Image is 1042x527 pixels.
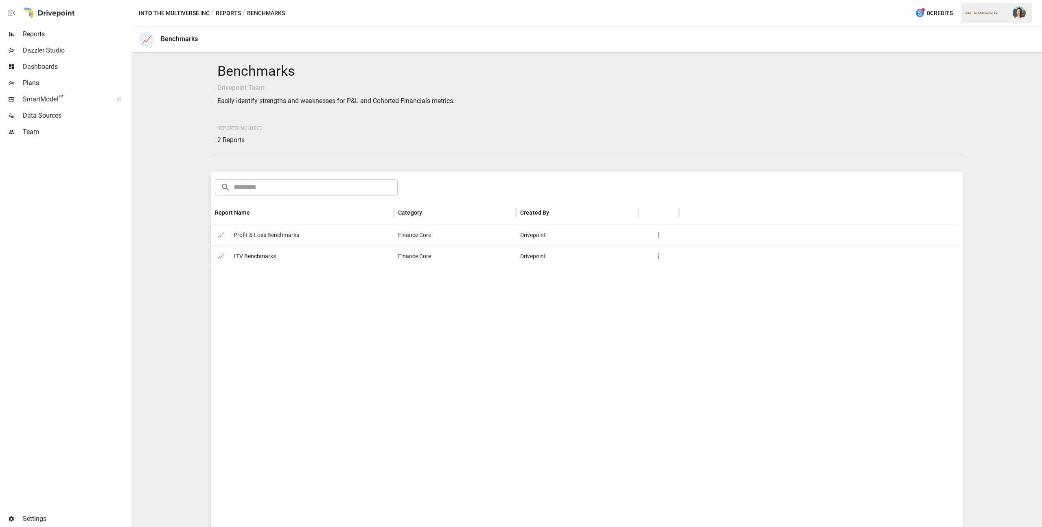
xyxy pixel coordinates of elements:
span: Plans [23,78,130,88]
span: Settings [23,514,130,524]
div: Report Name [215,209,250,216]
span: Reports [23,29,130,39]
div: Drivepoint [516,224,638,246]
div: Into The Multiverse Inc [965,11,1008,15]
p: 2 Reports [217,135,263,145]
div: 📈 [139,32,154,47]
button: Sort [423,207,434,218]
span: SmartModel [23,94,107,104]
div: Category [398,209,422,216]
div: Drivepoint [516,246,638,267]
span: Profit & Loss Benchmarks [234,225,299,246]
span: 📈 [215,229,227,241]
span: ™ [58,93,64,103]
button: Sort [251,207,262,218]
div: / [211,8,214,18]
p: Easily identify strengths and weaknesses for P&L and Cohorted Financials metrics. [217,96,957,106]
button: 0Credits [912,6,956,21]
div: Finance Core [394,246,516,267]
div: / [243,8,245,18]
span: Reports Included [217,125,263,131]
span: Team [23,127,130,137]
div: Finance Core [394,224,516,246]
button: Into The Multiverse Inc [139,8,210,18]
span: Data Sources [23,111,130,121]
span: LTV Benchmarks [234,246,276,267]
span: 0 Credits [927,8,953,18]
button: Sort [550,207,562,218]
h4: Benchmarks [217,63,957,80]
button: Reports [216,8,241,18]
div: Benchmarks [161,35,198,43]
span: Dashboards [23,62,130,72]
span: Dazzler Studio [23,46,130,55]
p: Drivepoint Team [217,83,957,93]
div: Created By [520,209,549,216]
span: 📈 [215,250,227,262]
